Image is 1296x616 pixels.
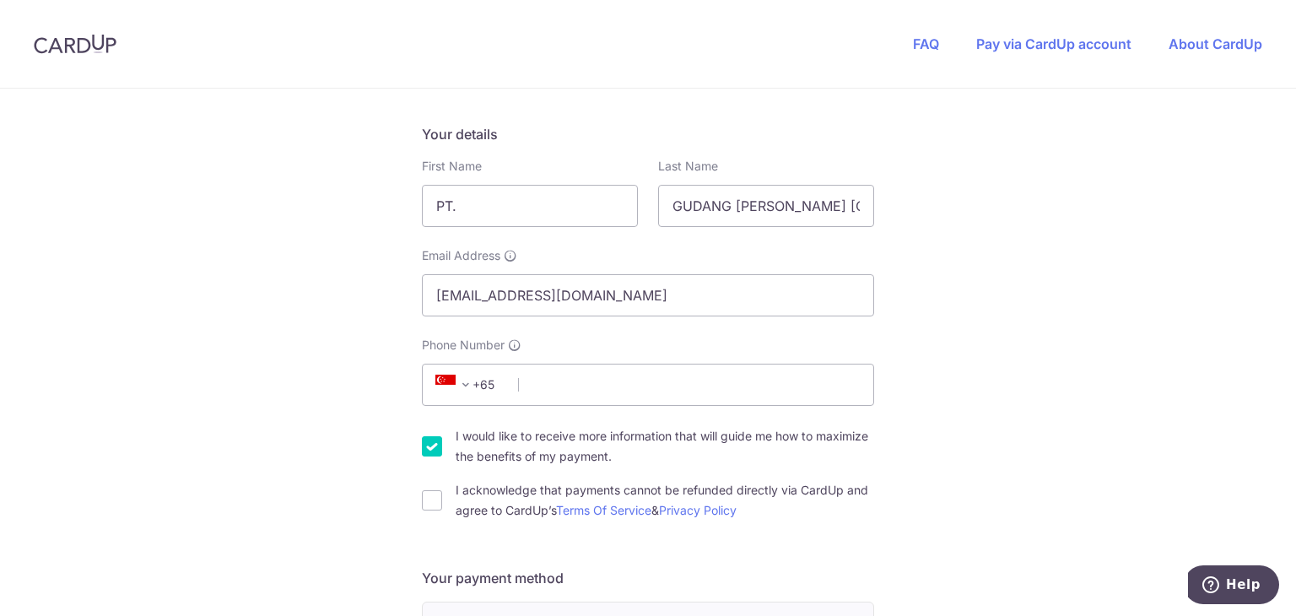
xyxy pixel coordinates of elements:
a: Pay via CardUp account [976,35,1131,52]
label: First Name [422,158,482,175]
label: I acknowledge that payments cannot be refunded directly via CardUp and agree to CardUp’s & [456,480,874,521]
span: +65 [435,375,476,395]
input: Last name [658,185,874,227]
iframe: Opens a widget where you can find more information [1188,565,1279,608]
a: FAQ [913,35,939,52]
a: Terms Of Service [556,503,651,517]
a: Privacy Policy [659,503,737,517]
h5: Your payment method [422,568,874,588]
label: I would like to receive more information that will guide me how to maximize the benefits of my pa... [456,426,874,467]
input: First name [422,185,638,227]
a: About CardUp [1169,35,1262,52]
span: Phone Number [422,337,505,354]
input: Email address [422,274,874,316]
img: CardUp [34,34,116,54]
h5: Your details [422,124,874,144]
span: +65 [430,375,506,395]
span: Email Address [422,247,500,264]
label: Last Name [658,158,718,175]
